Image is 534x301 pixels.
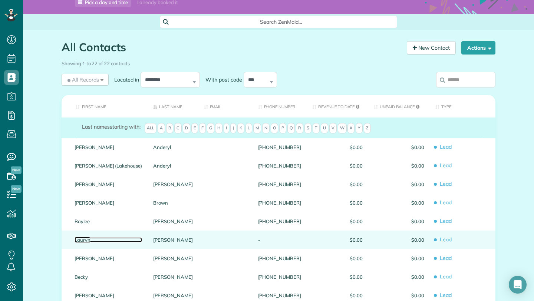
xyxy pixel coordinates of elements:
[82,123,110,130] span: Last names
[313,123,320,133] span: T
[374,219,424,224] span: $0.00
[374,182,424,187] span: $0.00
[312,182,363,187] span: $0.00
[435,159,490,172] span: Lead
[200,76,244,83] label: With post code
[75,274,142,279] a: Becky
[312,145,363,150] span: $0.00
[198,95,253,118] th: Email: activate to sort column ascending
[374,237,424,242] span: $0.00
[109,76,141,83] label: Located in
[509,276,527,294] div: Open Intercom Messenger
[374,293,424,298] span: $0.00
[153,219,193,224] a: [PERSON_NAME]
[166,123,173,133] span: B
[75,293,142,298] a: [PERSON_NAME]
[307,95,368,118] th: Revenue to Date: activate to sort column ascending
[207,123,214,133] span: G
[296,123,303,133] span: R
[329,123,337,133] span: V
[153,237,193,242] a: [PERSON_NAME]
[312,293,363,298] span: $0.00
[253,268,307,286] div: [PHONE_NUMBER]
[215,123,222,133] span: H
[374,274,424,279] span: $0.00
[11,166,22,174] span: New
[347,123,355,133] span: X
[312,200,363,205] span: $0.00
[253,249,307,268] div: [PHONE_NUMBER]
[66,76,99,83] span: All Records
[253,123,261,133] span: M
[75,200,142,205] a: [PERSON_NAME]
[407,41,456,54] a: New Contact
[461,41,495,54] button: Actions
[312,163,363,168] span: $0.00
[145,123,156,133] span: All
[153,182,193,187] a: [PERSON_NAME]
[245,123,252,133] span: L
[75,219,142,224] a: Baylee
[183,123,190,133] span: D
[430,95,495,118] th: Type: activate to sort column ascending
[364,123,371,133] span: Z
[148,95,198,118] th: Last Name: activate to sort column descending
[153,256,193,261] a: [PERSON_NAME]
[62,41,401,53] h1: All Contacts
[312,274,363,279] span: $0.00
[374,200,424,205] span: $0.00
[199,123,206,133] span: F
[11,185,22,193] span: New
[435,252,490,265] span: Lead
[82,123,141,130] label: starting with:
[253,231,307,249] div: -
[153,200,193,205] a: Brown
[368,95,430,118] th: Unpaid Balance: activate to sort column ascending
[237,123,244,133] span: K
[262,123,270,133] span: N
[174,123,182,133] span: C
[338,123,347,133] span: W
[279,123,286,133] span: P
[435,270,490,283] span: Lead
[435,178,490,191] span: Lead
[435,140,490,153] span: Lead
[312,256,363,261] span: $0.00
[374,163,424,168] span: $0.00
[435,196,490,209] span: Lead
[158,123,165,133] span: A
[153,274,193,279] a: [PERSON_NAME]
[75,163,142,168] a: [PERSON_NAME] (Lakehouse)
[253,193,307,212] div: [PHONE_NUMBER]
[230,123,236,133] span: J
[253,156,307,175] div: [PHONE_NUMBER]
[253,212,307,231] div: [PHONE_NUMBER]
[271,123,278,133] span: O
[287,123,295,133] span: Q
[253,95,307,118] th: Phone number: activate to sort column ascending
[75,182,142,187] a: [PERSON_NAME]
[62,57,495,67] div: Showing 1 to 22 of 22 contacts
[312,219,363,224] span: $0.00
[435,215,490,228] span: Lead
[321,123,328,133] span: U
[374,145,424,150] span: $0.00
[62,95,148,118] th: First Name: activate to sort column ascending
[191,123,198,133] span: E
[75,145,142,150] a: [PERSON_NAME]
[356,123,363,133] span: Y
[312,237,363,242] span: $0.00
[374,256,424,261] span: $0.00
[153,163,193,168] a: Anderyl
[304,123,311,133] span: S
[253,175,307,193] div: [PHONE_NUMBER]
[253,138,307,156] div: [PHONE_NUMBER]
[224,123,229,133] span: I
[75,237,142,242] a: Lauryn
[75,256,142,261] a: [PERSON_NAME]
[153,293,193,298] a: [PERSON_NAME]
[435,233,490,246] span: Lead
[153,145,193,150] a: Anderyl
